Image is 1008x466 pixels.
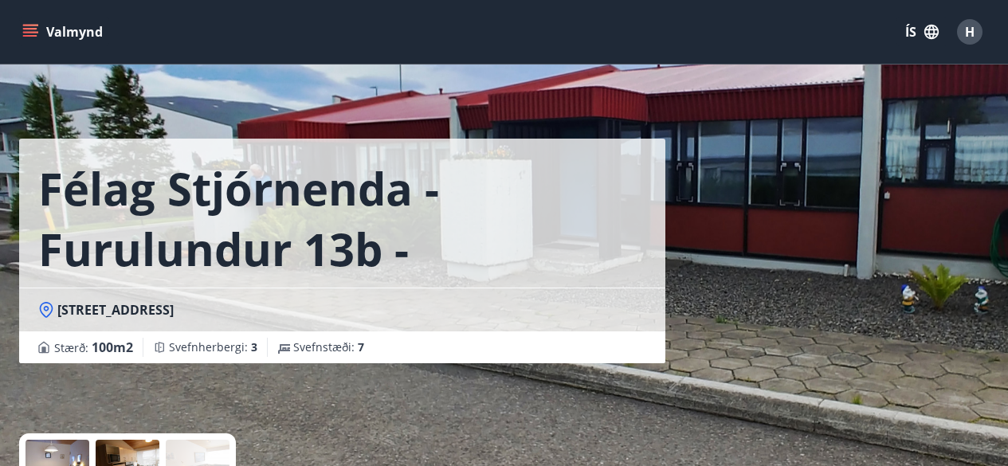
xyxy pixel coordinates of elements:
[57,301,174,319] span: [STREET_ADDRESS]
[38,158,646,279] h1: Félag Stjórnenda - Furulundur 13b - [GEOGRAPHIC_DATA]
[54,338,133,357] span: Stærð :
[92,339,133,356] span: 100 m2
[293,339,364,355] span: Svefnstæði :
[965,23,975,41] span: H
[19,18,109,46] button: menu
[169,339,257,355] span: Svefnherbergi :
[951,13,989,51] button: H
[896,18,947,46] button: ÍS
[358,339,364,354] span: 7
[251,339,257,354] span: 3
